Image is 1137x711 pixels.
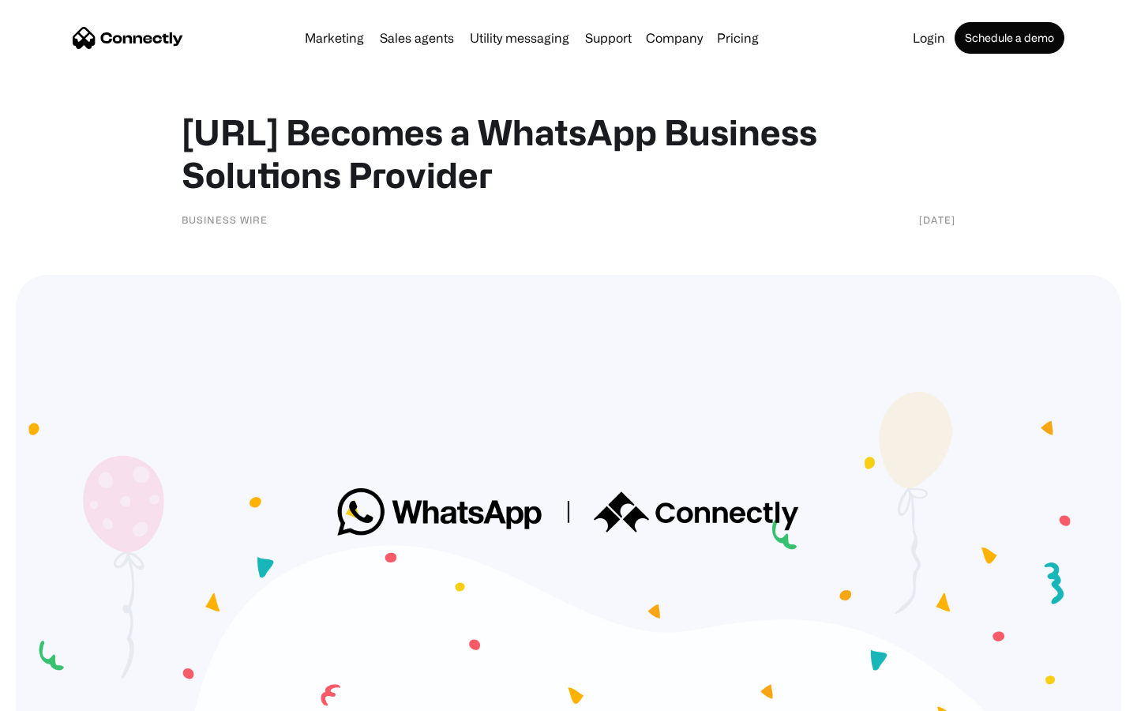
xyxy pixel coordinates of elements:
a: Marketing [298,32,370,44]
a: Login [906,32,951,44]
aside: Language selected: English [16,683,95,705]
a: Support [579,32,638,44]
a: Schedule a demo [955,22,1064,54]
div: Company [646,27,703,49]
a: Sales agents [373,32,460,44]
a: Pricing [711,32,765,44]
div: Business Wire [182,212,268,228]
ul: Language list [32,683,95,705]
div: [DATE] [919,212,955,228]
h1: [URL] Becomes a WhatsApp Business Solutions Provider [182,111,955,196]
a: Utility messaging [463,32,576,44]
